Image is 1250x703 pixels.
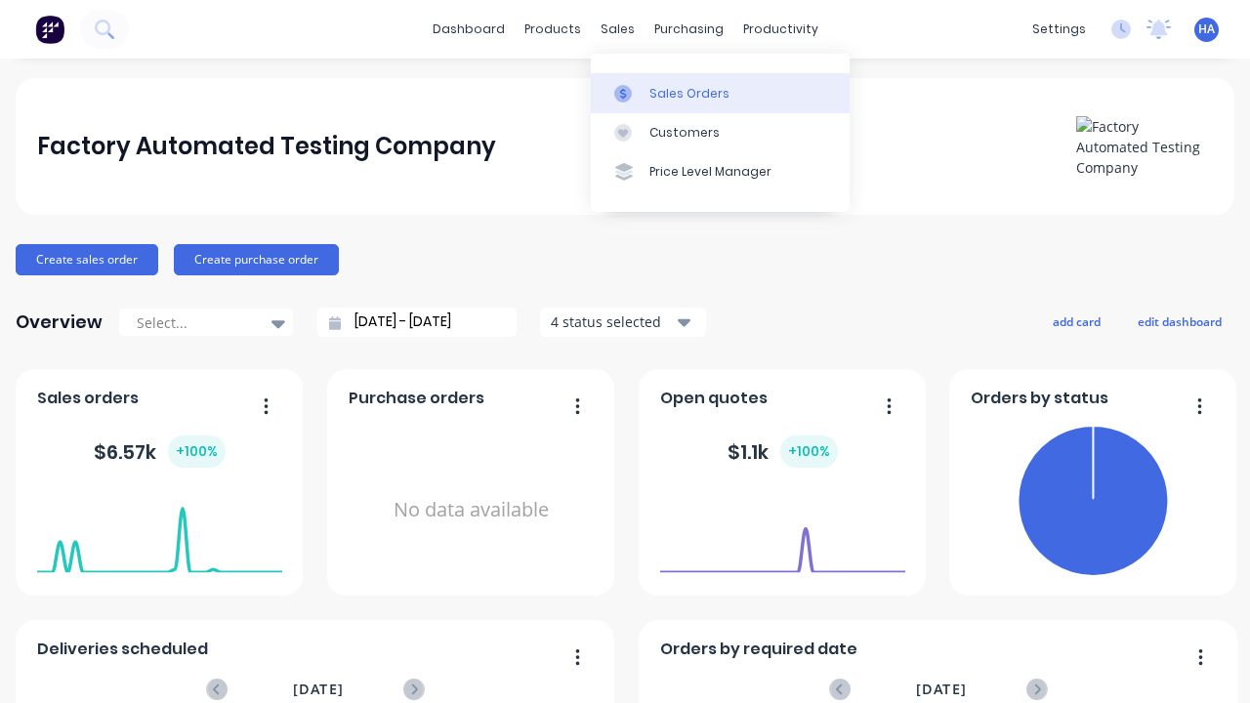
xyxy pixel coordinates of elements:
[1076,116,1213,178] img: Factory Automated Testing Company
[591,15,645,44] div: sales
[660,638,857,661] span: Orders by required date
[16,244,158,275] button: Create sales order
[1040,309,1113,334] button: add card
[591,73,850,112] a: Sales Orders
[1198,21,1215,38] span: HA
[728,435,838,468] div: $ 1.1k
[645,15,733,44] div: purchasing
[733,15,828,44] div: productivity
[37,127,496,166] div: Factory Automated Testing Company
[649,85,729,103] div: Sales Orders
[349,387,484,410] span: Purchase orders
[660,387,768,410] span: Open quotes
[16,303,103,342] div: Overview
[971,387,1108,410] span: Orders by status
[515,15,591,44] div: products
[1022,15,1096,44] div: settings
[37,638,208,661] span: Deliveries scheduled
[649,163,771,181] div: Price Level Manager
[35,15,64,44] img: Factory
[780,435,838,468] div: + 100 %
[423,15,515,44] a: dashboard
[551,311,674,332] div: 4 status selected
[916,679,967,700] span: [DATE]
[293,679,344,700] span: [DATE]
[349,418,594,602] div: No data available
[94,435,226,468] div: $ 6.57k
[1125,309,1234,334] button: edit dashboard
[591,152,850,191] a: Price Level Manager
[37,387,139,410] span: Sales orders
[174,244,339,275] button: Create purchase order
[168,435,226,468] div: + 100 %
[591,113,850,152] a: Customers
[649,124,720,142] div: Customers
[540,308,706,337] button: 4 status selected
